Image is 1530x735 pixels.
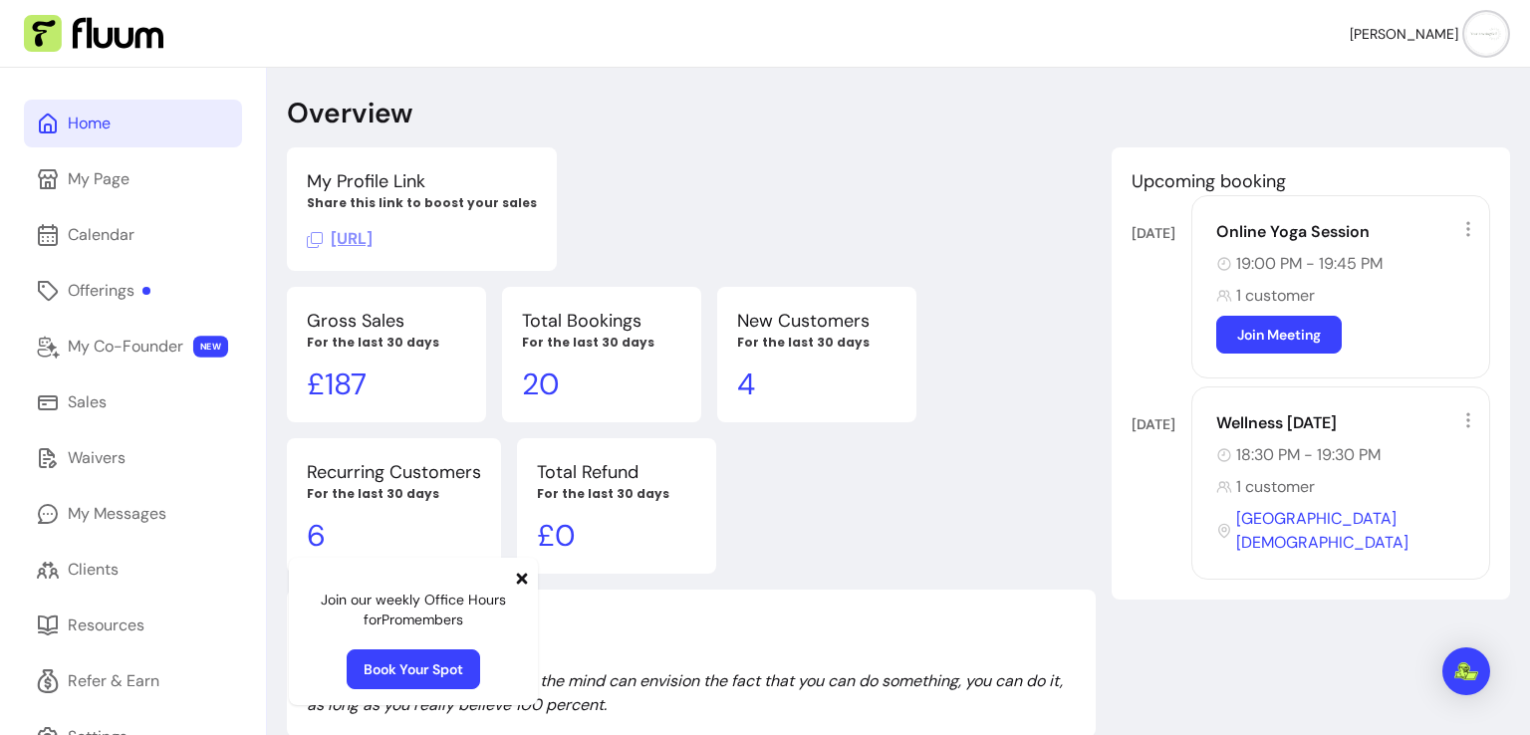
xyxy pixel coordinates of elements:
[68,669,159,693] div: Refer & Earn
[307,637,1076,653] p: From [PERSON_NAME]
[737,367,896,402] p: 4
[24,546,242,594] a: Clients
[307,367,466,402] p: £ 187
[1216,475,1477,499] div: 1 customer
[1132,167,1490,195] p: Upcoming booking
[193,336,228,358] span: NEW
[24,100,242,147] a: Home
[68,613,144,637] div: Resources
[537,486,696,502] p: For the last 30 days
[1442,647,1490,695] div: Open Intercom Messenger
[347,649,480,689] a: Book Your Spot
[307,486,481,502] p: For the last 30 days
[307,167,537,195] p: My Profile Link
[1350,14,1506,54] button: avatar[PERSON_NAME]
[537,458,696,486] p: Total Refund
[307,335,466,351] p: For the last 30 days
[24,323,242,370] a: My Co-Founder NEW
[1216,443,1477,467] div: 18:30 PM - 19:30 PM
[1216,252,1477,276] div: 19:00 PM - 19:45 PM
[1350,24,1458,44] span: [PERSON_NAME]
[24,267,242,315] a: Offerings
[737,307,896,335] p: New Customers
[307,228,373,249] span: Click to copy
[68,558,119,582] div: Clients
[307,195,537,211] p: Share this link to boost your sales
[307,669,1076,717] p: The mind is the limit. As long as the mind can envision the fact that you can do something, you c...
[1216,316,1342,354] a: Join Meeting
[1132,223,1191,243] div: [DATE]
[522,367,681,402] p: 20
[68,112,111,135] div: Home
[307,307,466,335] p: Gross Sales
[24,378,242,426] a: Sales
[307,458,481,486] p: Recurring Customers
[68,335,183,359] div: My Co-Founder
[1132,414,1191,434] div: [DATE]
[737,335,896,351] p: For the last 30 days
[24,155,242,203] a: My Page
[537,518,696,554] p: £ 0
[68,279,150,303] div: Offerings
[1216,284,1477,308] div: 1 customer
[1216,220,1477,244] div: Online Yoga Session
[1216,411,1477,435] div: Wellness [DATE]
[68,223,134,247] div: Calendar
[1236,507,1477,555] span: [GEOGRAPHIC_DATA][DEMOGRAPHIC_DATA]
[68,502,166,526] div: My Messages
[24,211,242,259] a: Calendar
[522,307,681,335] p: Total Bookings
[522,335,681,351] p: For the last 30 days
[307,518,481,554] p: 6
[68,446,126,470] div: Waivers
[24,434,242,482] a: Waivers
[24,657,242,705] a: Refer & Earn
[287,96,412,131] p: Overview
[24,602,242,649] a: Resources
[24,490,242,538] a: My Messages
[307,610,1076,637] p: Quote of the day
[24,15,163,53] img: Fluum Logo
[68,167,129,191] div: My Page
[68,390,107,414] div: Sales
[305,590,522,629] p: Join our weekly Office Hours for Pro members
[1466,14,1506,54] img: avatar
